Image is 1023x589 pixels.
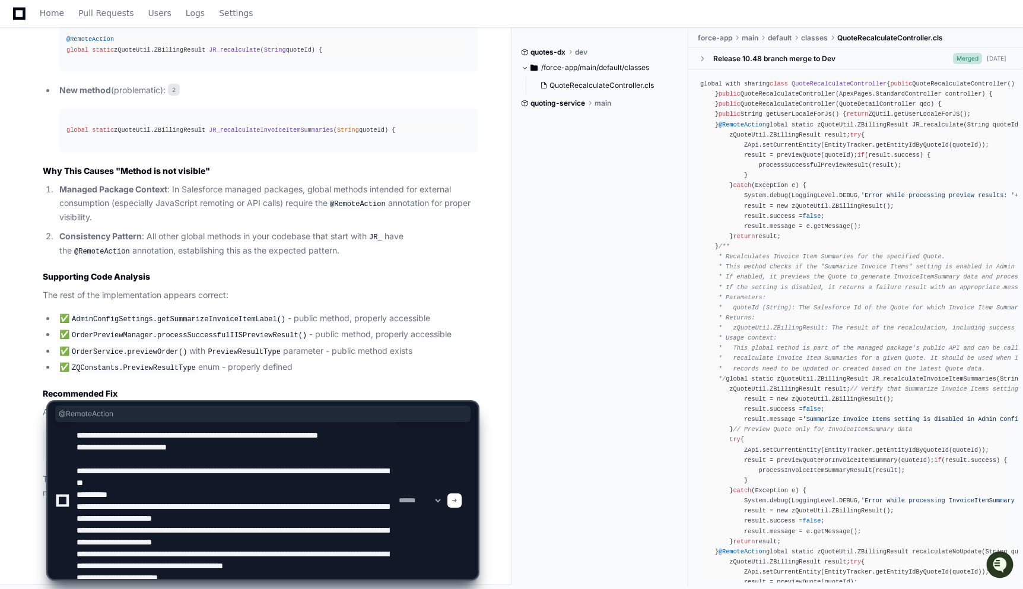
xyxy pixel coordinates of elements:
code: JR_ [367,232,385,243]
span: if [857,151,865,159]
span: ZBillingResult [154,46,205,53]
strong: Supporting Code Analysis [43,271,150,281]
span: public [890,80,912,87]
li: ✅ - public method, properly accessible [56,328,478,342]
span: String [337,126,359,134]
span: Users [148,9,171,17]
span: 'Error while processing preview results: ' [861,192,1015,199]
span: public [719,110,741,118]
span: JR_recalculate [209,46,260,53]
span: @RemoteAction [59,409,467,419]
code: OrderPreviewManager.processSuccessfulIISPreviewResult() [69,330,309,341]
code: @RemoteAction [72,246,132,257]
span: return [733,233,755,240]
li: ✅ enum - properly defined [56,360,478,375]
span: quoteId [264,46,312,53]
li: ✅ with parameter - public method exists [56,344,478,359]
span: Merged [953,53,982,64]
span: main [595,99,611,108]
span: quoting-service [530,99,585,108]
span: default [768,33,792,43]
span: Home [40,9,64,17]
span: quoteId [337,126,385,134]
span: /force-app/main/default/classes [541,63,649,72]
code: OrderService.previewOrder() [69,347,189,357]
button: Start new chat [202,92,216,106]
button: /force-app/main/default/classes [521,58,679,77]
div: zQuoteUtil. ( ) { [66,34,471,55]
span: Logs [186,9,205,17]
span: quotes-dx [530,47,565,57]
span: QuoteRecalculateController [792,80,887,87]
svg: Directory [530,61,538,75]
div: [DATE] [987,54,1006,63]
p: The rest of the implementation appears correct: [43,289,478,302]
span: Pylon [118,125,144,134]
a: Powered byPylon [84,124,144,134]
span: QuoteRecalculateController.cls [837,33,943,43]
span: @RemoteAction [719,121,766,128]
span: class [770,80,788,87]
span: false [803,213,821,220]
strong: Why This Causes "Method is not visible" [43,166,210,176]
span: @RemoteAction [66,36,114,43]
span: QuoteRecalculateController.cls [549,81,654,90]
div: zQuoteUtil. ( ) { [66,125,471,135]
p: : In Salesforce managed packages, global methods intended for external consumption (especially Ja... [59,183,478,224]
span: JR_recalculateInvoiceItemSummaries [209,126,333,134]
img: PlayerZero [12,12,36,36]
div: Start new chat [40,88,195,100]
span: return [846,110,868,118]
span: 2 [168,84,180,96]
div: Welcome [12,47,216,66]
span: String [264,46,286,53]
span: global [66,46,88,53]
span: public [719,90,741,97]
span: dev [575,47,587,57]
span: ZBillingResult [154,126,205,134]
span: force-app [698,33,732,43]
code: PreviewResultType [205,347,282,357]
strong: New method [59,85,111,95]
span: catch [733,182,751,189]
button: QuoteRecalculateController.cls [535,77,672,94]
strong: Consistency Pattern [59,231,142,241]
code: ZQConstants.PreviewResultType [69,363,198,373]
strong: Managed Package Context [59,184,167,194]
iframe: Open customer support [985,550,1017,582]
p: : All other global methods in your codebase that start with have the annotation, establishing thi... [59,230,478,258]
img: 1756235613930-3d25f9e4-fa56-45dd-b3ad-e072dfbd1548 [12,88,33,110]
span: Settings [219,9,253,17]
code: @RemoteAction [328,199,388,210]
span: static [92,46,114,53]
span: Pull Requests [78,9,134,17]
p: (problematic): [59,84,478,97]
li: ✅ - public method, properly accessible [56,312,478,326]
div: Release 10.48 branch merge to Dev [713,54,835,64]
span: classes [801,33,828,43]
div: We're available if you need us! [40,100,150,110]
span: try [850,131,861,138]
code: AdminConfigSettings.getSummarizeInvoiceItemLabel() [69,314,288,325]
span: global [66,126,88,134]
span: main [742,33,758,43]
span: public [719,100,741,107]
span: static [92,126,114,134]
